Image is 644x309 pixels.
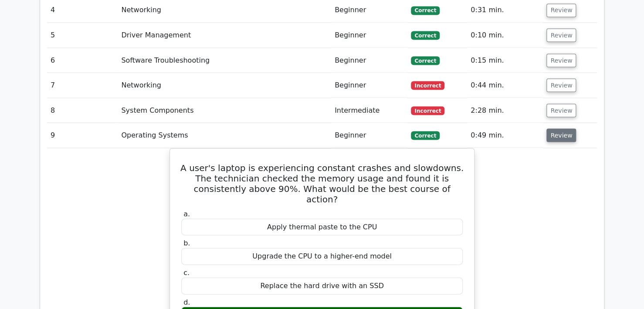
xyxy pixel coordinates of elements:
td: Operating Systems [118,123,331,148]
div: Apply thermal paste to the CPU [181,218,463,235]
td: 5 [47,23,118,47]
td: 9 [47,123,118,148]
button: Review [546,104,576,117]
td: 0:10 min. [467,23,543,47]
td: Beginner [331,73,408,97]
td: Intermediate [331,98,408,123]
span: a. [183,209,190,218]
span: c. [183,268,190,276]
span: Correct [411,56,439,65]
td: Beginner [331,23,408,47]
td: 8 [47,98,118,123]
td: Beginner [331,123,408,148]
td: Software Troubleshooting [118,48,331,73]
button: Review [546,28,576,42]
div: Replace the hard drive with an SSD [181,277,463,294]
td: Networking [118,73,331,97]
td: 2:28 min. [467,98,543,123]
div: Upgrade the CPU to a higher-end model [181,248,463,265]
td: 0:49 min. [467,123,543,148]
span: Correct [411,131,439,140]
button: Review [546,54,576,67]
td: 7 [47,73,118,97]
span: d. [183,298,190,306]
span: Incorrect [411,81,444,90]
td: 0:44 min. [467,73,543,97]
span: b. [183,238,190,247]
button: Review [546,128,576,142]
h5: A user's laptop is experiencing constant crashes and slowdowns. The technician checked the memory... [180,162,464,204]
button: Review [546,3,576,17]
button: Review [546,78,576,92]
td: Beginner [331,48,408,73]
td: System Components [118,98,331,123]
span: Correct [411,31,439,40]
td: Driver Management [118,23,331,47]
span: Incorrect [411,106,444,115]
td: 0:15 min. [467,48,543,73]
span: Correct [411,6,439,15]
td: 6 [47,48,118,73]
